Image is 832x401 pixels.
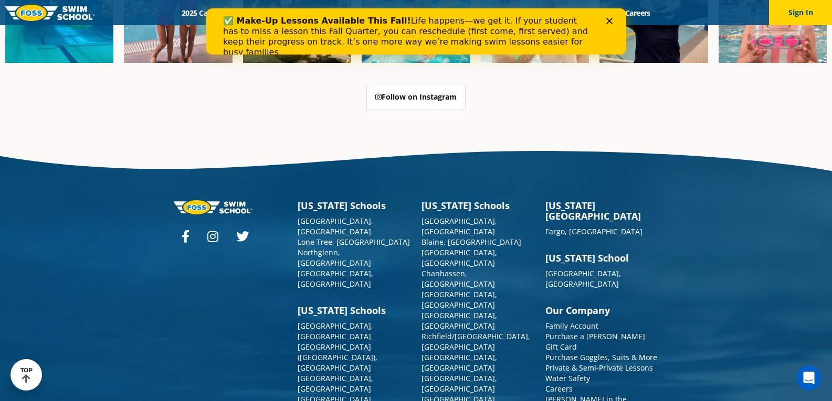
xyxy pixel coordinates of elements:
img: FOSS Swim School Logo [5,5,95,21]
a: [GEOGRAPHIC_DATA], [GEOGRAPHIC_DATA] [298,373,373,394]
a: Chanhassen, [GEOGRAPHIC_DATA] [422,268,495,289]
a: Follow on Instagram [366,84,466,110]
a: Blaine, [GEOGRAPHIC_DATA] [422,237,521,247]
div: Close [400,9,410,16]
a: Swim Path® Program [282,8,374,18]
a: Swim Like [PERSON_NAME] [472,8,583,18]
a: Lone Tree, [GEOGRAPHIC_DATA] [298,237,410,247]
h3: [US_STATE] Schools [298,305,411,316]
iframe: Intercom live chat banner [206,8,626,55]
a: Family Account [545,321,598,331]
a: [GEOGRAPHIC_DATA], [GEOGRAPHIC_DATA] [422,216,497,236]
a: Schools [238,8,282,18]
h3: Our Company [545,305,659,316]
h3: [US_STATE] Schools [298,200,411,211]
a: [GEOGRAPHIC_DATA], [GEOGRAPHIC_DATA] [545,268,621,289]
img: Foss-logo-horizontal-white.svg [174,200,252,214]
a: [GEOGRAPHIC_DATA], [GEOGRAPHIC_DATA] [298,216,373,236]
a: Careers [545,384,573,394]
a: About [PERSON_NAME] [374,8,472,18]
h3: [US_STATE][GEOGRAPHIC_DATA] [545,200,659,221]
a: [GEOGRAPHIC_DATA], [GEOGRAPHIC_DATA] [298,321,373,341]
a: [GEOGRAPHIC_DATA], [GEOGRAPHIC_DATA] [422,289,497,310]
a: [GEOGRAPHIC_DATA] ([GEOGRAPHIC_DATA]), [GEOGRAPHIC_DATA] [298,342,377,373]
h3: [US_STATE] Schools [422,200,535,211]
a: Blog [583,8,616,18]
a: [GEOGRAPHIC_DATA], [GEOGRAPHIC_DATA] [422,373,497,394]
a: [GEOGRAPHIC_DATA], [GEOGRAPHIC_DATA] [422,352,497,373]
a: Purchase Goggles, Suits & More [545,352,657,362]
a: Richfield/[GEOGRAPHIC_DATA], [GEOGRAPHIC_DATA] [422,331,530,352]
b: ✅ Make-Up Lessons Available This Fall! [17,7,205,17]
a: Purchase a [PERSON_NAME] Gift Card [545,331,645,352]
a: 2025 Calendar [173,8,238,18]
div: TOP [20,367,33,383]
a: [GEOGRAPHIC_DATA], [GEOGRAPHIC_DATA] [422,310,497,331]
a: [GEOGRAPHIC_DATA], [GEOGRAPHIC_DATA] [298,268,373,289]
a: Water Safety [545,373,590,383]
a: Fargo, [GEOGRAPHIC_DATA] [545,226,643,236]
a: [GEOGRAPHIC_DATA], [GEOGRAPHIC_DATA] [422,247,497,268]
iframe: Intercom live chat [796,365,822,391]
a: Careers [616,8,659,18]
div: Life happens—we get it. If your student has to miss a lesson this Fall Quarter, you can reschedul... [17,7,386,49]
a: Northglenn, [GEOGRAPHIC_DATA] [298,247,371,268]
h3: [US_STATE] School [545,253,659,263]
a: Private & Semi-Private Lessons [545,363,653,373]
